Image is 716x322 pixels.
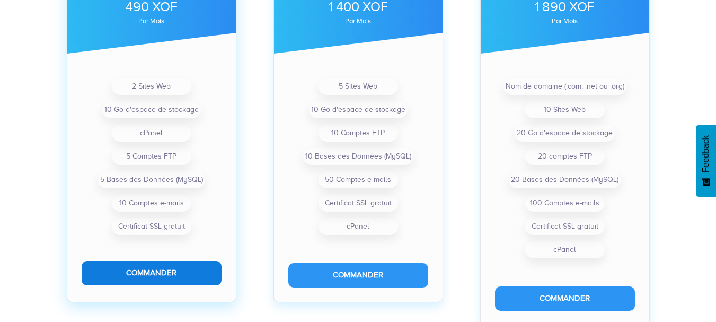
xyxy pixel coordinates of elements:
li: 10 Sites Web [525,101,605,118]
li: 10 Comptes e-mails [112,195,191,212]
li: 5 Bases des Données (MySQL) [98,171,205,188]
div: par mois [82,18,222,24]
li: cPanel [319,218,398,235]
div: par mois [288,18,428,24]
li: 20 comptes FTP [525,148,605,165]
button: Commander [288,263,428,287]
li: cPanel [112,125,191,142]
span: Feedback [701,135,711,172]
button: Feedback - Afficher l’enquête [696,125,716,197]
button: Commander [82,261,222,285]
li: Nom de domaine (.com, .net ou .org) [503,78,626,95]
li: 10 Go d'espace de stockage [102,101,201,118]
li: cPanel [525,241,605,258]
li: 10 Comptes FTP [319,125,398,142]
li: 5 Sites Web [319,78,398,95]
li: 5 Comptes FTP [112,148,191,165]
li: 100 Comptes e-mails [525,195,605,212]
li: Certificat SSL gratuit [319,195,398,212]
li: 20 Go d'espace de stockage [515,125,615,142]
li: 2 Sites Web [112,78,191,95]
li: 10 Go d'espace de stockage [309,101,408,118]
li: 10 Bases des Données (MySQL) [303,148,413,165]
li: 50 Comptes e-mails [319,171,398,188]
li: Certificat SSL gratuit [525,218,605,235]
li: 20 Bases des Données (MySQL) [509,171,621,188]
li: Certificat SSL gratuit [112,218,191,235]
button: Commander [495,286,635,310]
div: par mois [495,18,635,24]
